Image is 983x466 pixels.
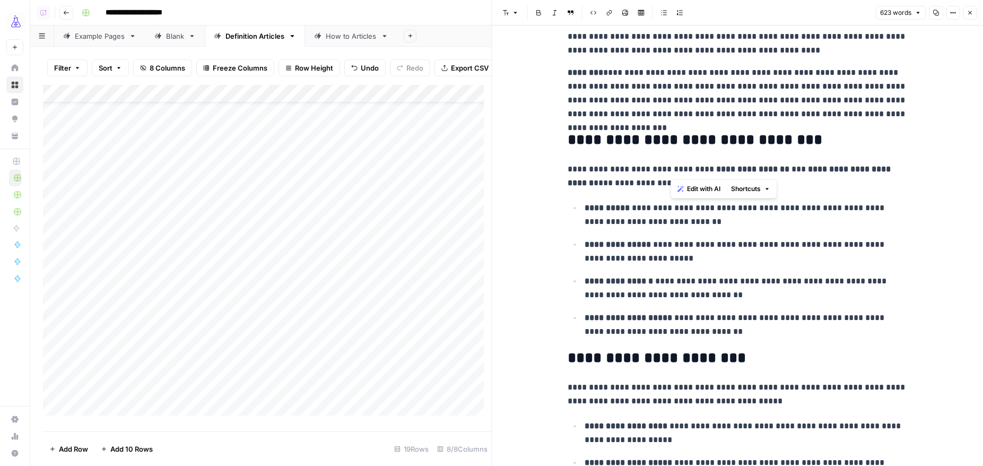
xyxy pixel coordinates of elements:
[326,31,377,41] div: How to Articles
[434,59,495,76] button: Export CSV
[279,59,340,76] button: Row Height
[59,444,88,454] span: Add Row
[6,59,23,76] a: Home
[205,25,305,47] a: Definition Articles
[433,441,492,458] div: 8/8 Columns
[166,31,184,41] div: Blank
[110,444,153,454] span: Add 10 Rows
[6,76,23,93] a: Browse
[673,182,725,196] button: Edit with AI
[344,59,386,76] button: Undo
[213,63,267,73] span: Freeze Columns
[92,59,129,76] button: Sort
[225,31,284,41] div: Definition Articles
[145,25,205,47] a: Blank
[75,31,125,41] div: Example Pages
[54,63,71,73] span: Filter
[6,93,23,110] a: Insights
[47,59,88,76] button: Filter
[451,63,489,73] span: Export CSV
[390,59,430,76] button: Redo
[295,63,333,73] span: Row Height
[6,445,23,462] button: Help + Support
[6,127,23,144] a: Your Data
[6,12,25,31] img: AirOps Growth Logo
[390,441,433,458] div: 19 Rows
[406,63,423,73] span: Redo
[133,59,192,76] button: 8 Columns
[6,428,23,445] a: Usage
[6,8,23,35] button: Workspace: AirOps Growth
[875,6,926,20] button: 623 words
[54,25,145,47] a: Example Pages
[6,110,23,127] a: Opportunities
[150,63,185,73] span: 8 Columns
[99,63,112,73] span: Sort
[687,184,720,194] span: Edit with AI
[880,8,911,18] span: 623 words
[305,25,397,47] a: How to Articles
[94,441,159,458] button: Add 10 Rows
[6,411,23,428] a: Settings
[731,184,761,194] span: Shortcuts
[43,441,94,458] button: Add Row
[361,63,379,73] span: Undo
[727,182,775,196] button: Shortcuts
[196,59,274,76] button: Freeze Columns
